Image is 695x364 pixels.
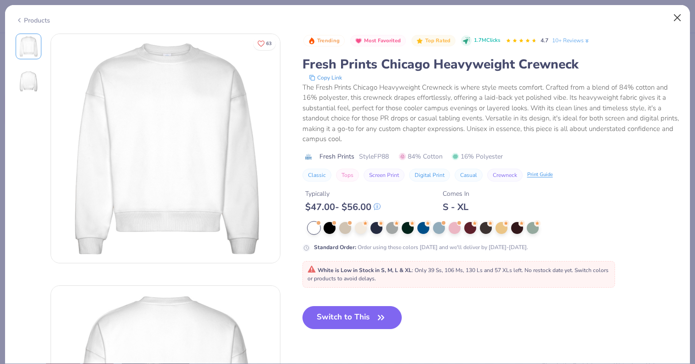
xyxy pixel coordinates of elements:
[669,9,686,27] button: Close
[455,169,483,182] button: Casual
[308,267,609,282] span: : Only 39 Ss, 106 Ms, 130 Ls and 57 XLs left. No restock date yet. Switch colors or products to a...
[355,37,362,45] img: Most Favorited sort
[305,189,381,199] div: Typically
[319,152,354,161] span: Fresh Prints
[303,35,345,47] button: Badge Button
[487,169,523,182] button: Crewneck
[306,73,345,82] button: copy to clipboard
[314,244,356,251] strong: Standard Order :
[336,169,359,182] button: Tops
[17,35,40,57] img: Front
[266,41,272,46] span: 63
[552,36,590,45] a: 10+ Reviews
[314,243,528,251] div: Order using these colors [DATE] and we'll deliver by [DATE]-[DATE].
[409,169,450,182] button: Digital Print
[399,152,443,161] span: 84% Cotton
[359,152,389,161] span: Style FP88
[443,201,469,213] div: S - XL
[51,34,280,263] img: Front
[317,38,340,43] span: Trending
[364,38,401,43] span: Most Favorited
[416,37,423,45] img: Top Rated sort
[308,37,315,45] img: Trending sort
[318,267,412,274] strong: White is Low in Stock in S, M, L & XL
[16,16,50,25] div: Products
[302,153,315,160] img: brand logo
[541,37,548,44] span: 4.7
[527,171,553,179] div: Print Guide
[305,201,381,213] div: $ 47.00 - $ 56.00
[364,169,404,182] button: Screen Print
[253,37,276,50] button: Like
[474,37,500,45] span: 1.7M Clicks
[452,152,503,161] span: 16% Polyester
[302,56,680,73] div: Fresh Prints Chicago Heavyweight Crewneck
[302,82,680,144] div: The Fresh Prints Chicago Heavyweight Crewneck is where style meets comfort. Crafted from a blend ...
[506,34,537,48] div: 4.7 Stars
[443,189,469,199] div: Comes In
[302,169,331,182] button: Classic
[411,35,456,47] button: Badge Button
[425,38,451,43] span: Top Rated
[302,306,402,329] button: Switch to This
[350,35,406,47] button: Badge Button
[17,70,40,92] img: Back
